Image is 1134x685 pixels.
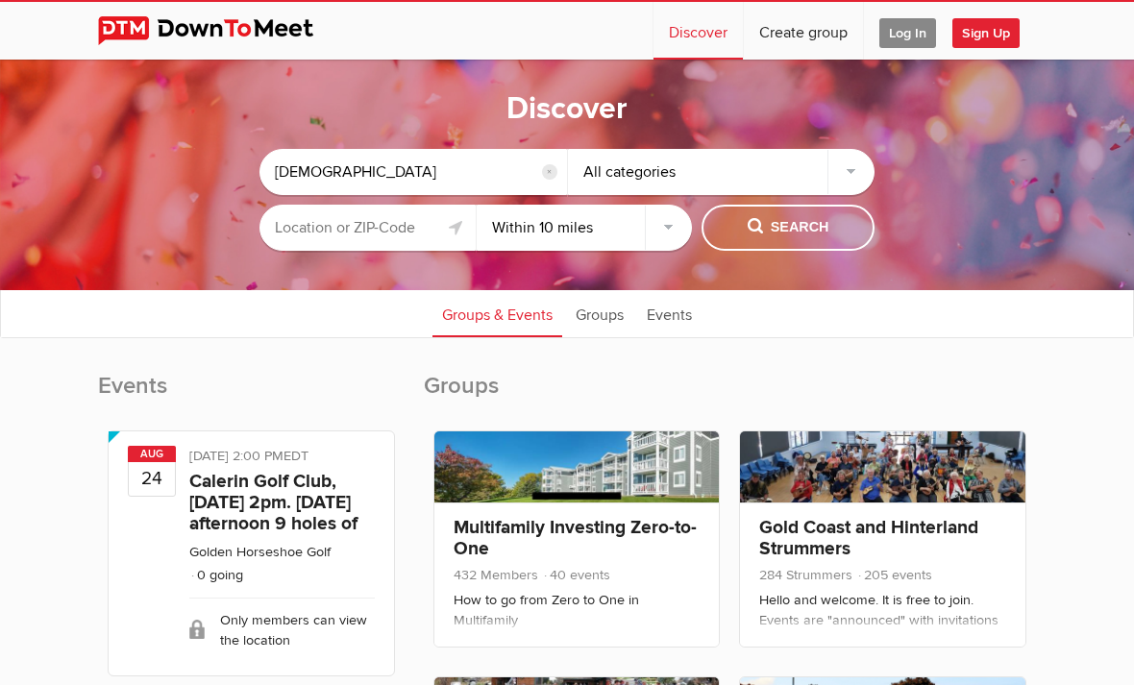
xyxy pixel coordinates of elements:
[637,289,702,337] a: Events
[454,567,538,583] span: 432 Members
[702,205,875,251] button: Search
[189,446,375,471] div: [DATE] 2:00 PM
[952,2,1035,60] a: Sign Up
[568,149,875,195] div: All categories
[98,371,405,421] h2: Events
[283,448,308,464] span: America/Toronto
[189,567,243,583] li: 0 going
[98,16,343,45] img: DownToMeet
[432,289,562,337] a: Groups & Events
[759,516,978,560] a: Gold Coast and Hinterland Strummers
[506,89,628,130] h1: Discover
[189,544,331,560] a: Golden Horseshoe Golf
[189,470,357,556] a: Calerin Golf Club, [DATE] 2pm. [DATE] afternoon 9 holes of golf
[566,289,633,337] a: Groups
[424,371,1036,421] h2: Groups
[879,18,936,48] span: Log In
[748,217,829,238] span: Search
[759,567,852,583] span: 284 Strummers
[653,2,743,60] a: Discover
[189,598,375,661] div: Only members can view the location
[542,567,610,583] span: 40 events
[856,567,932,583] span: 205 events
[952,18,1020,48] span: Sign Up
[259,149,567,195] input: Search...
[744,2,863,60] a: Create group
[259,205,476,251] input: Location or ZIP-Code
[129,461,175,496] b: 24
[128,446,176,462] span: Aug
[864,2,951,60] a: Log In
[454,516,697,560] a: Multifamily Investing Zero-to-One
